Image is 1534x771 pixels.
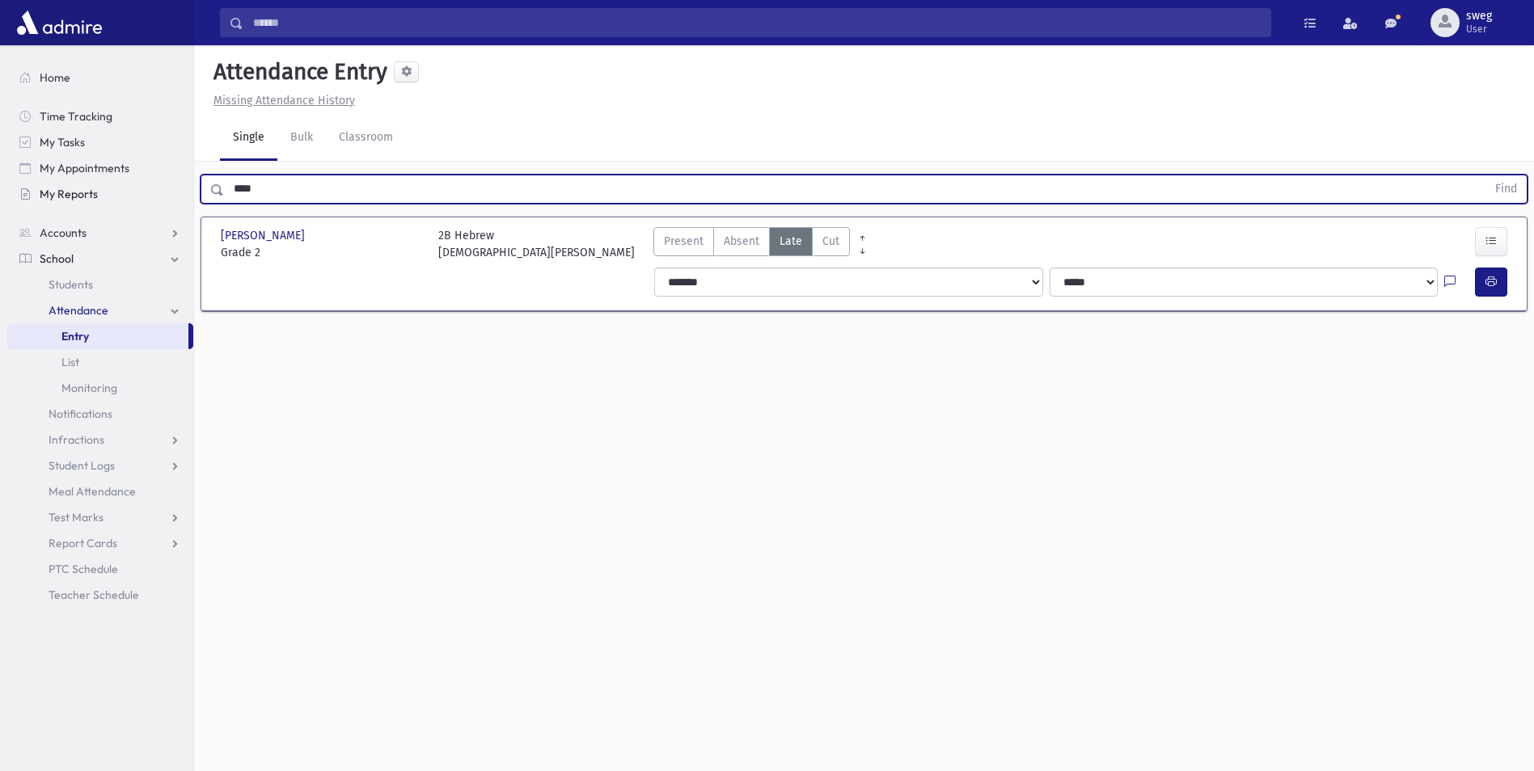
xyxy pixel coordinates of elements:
button: Find [1485,175,1527,203]
a: School [6,246,193,272]
span: Students [49,277,93,292]
a: Accounts [6,220,193,246]
img: AdmirePro [13,6,106,39]
span: Absent [724,233,759,250]
a: Home [6,65,193,91]
span: Student Logs [49,458,115,473]
span: PTC Schedule [49,562,118,576]
span: Teacher Schedule [49,588,139,602]
span: Test Marks [49,510,104,525]
span: [PERSON_NAME] [221,227,308,244]
span: Report Cards [49,536,117,550]
span: Home [40,70,70,85]
a: Teacher Schedule [6,582,193,608]
a: Monitoring [6,375,193,401]
a: List [6,349,193,375]
a: My Tasks [6,129,193,155]
span: Time Tracking [40,109,112,124]
span: Infractions [49,432,104,447]
h5: Attendance Entry [207,58,387,86]
span: Meal Attendance [49,484,136,499]
a: Student Logs [6,453,193,478]
span: Attendance [49,303,108,318]
span: sweg [1466,10,1492,23]
a: My Appointments [6,155,193,181]
span: My Tasks [40,135,85,150]
span: School [40,251,74,266]
a: My Reports [6,181,193,207]
span: Monitoring [61,381,117,395]
span: List [61,355,79,369]
a: Report Cards [6,530,193,556]
a: Missing Attendance History [207,94,355,107]
a: Classroom [326,116,406,161]
div: 2B Hebrew [DEMOGRAPHIC_DATA][PERSON_NAME] [438,227,635,261]
a: PTC Schedule [6,556,193,582]
u: Missing Attendance History [213,94,355,107]
span: User [1466,23,1492,36]
a: Notifications [6,401,193,427]
a: Entry [6,323,188,349]
a: Test Marks [6,504,193,530]
a: Time Tracking [6,103,193,129]
a: Meal Attendance [6,478,193,504]
span: Notifications [49,407,112,421]
a: Bulk [277,116,326,161]
span: Present [664,233,704,250]
span: My Reports [40,187,98,201]
a: Attendance [6,297,193,323]
span: Grade 2 [221,244,422,261]
span: My Appointments [40,161,129,175]
div: AttTypes [653,227,850,261]
span: Entry [61,329,89,343]
span: Accounts [40,225,87,240]
a: Infractions [6,427,193,453]
a: Single [220,116,277,161]
span: Cut [822,233,839,250]
input: Search [243,8,1270,37]
span: Late [780,233,802,250]
a: Students [6,272,193,297]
